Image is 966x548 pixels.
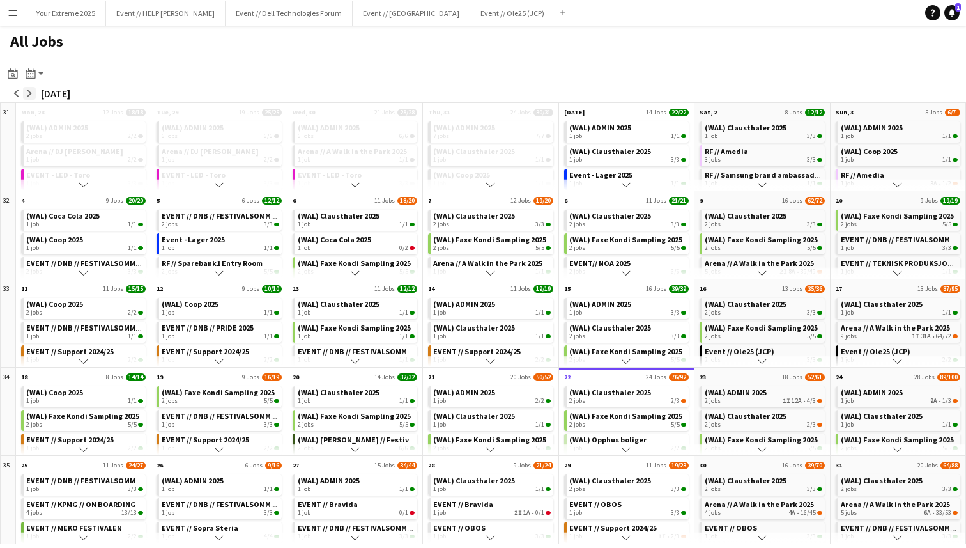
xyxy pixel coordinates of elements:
span: 1 job [705,132,717,140]
a: (WAL) Coca Cola 20251 job1/1 [26,210,143,228]
span: (WAL) Faxe Kondi Sampling 2025 [26,411,139,421]
span: 1/1 [535,333,544,340]
span: 1 job [26,397,39,405]
span: 7/7 [535,132,544,140]
span: 1 job [433,397,446,405]
span: 1 job [298,221,310,228]
span: EVENT // Support 2024/25 [162,347,249,356]
span: (WAL) ADMIN 2025 [26,123,88,132]
span: (WAL) Opphus boliger [569,435,647,444]
span: (WAL) Coop 2025 [162,299,218,309]
span: 2 jobs [298,421,314,428]
a: EVENT - LED - Toro1 job3/3 [162,169,279,187]
span: 3/3 [807,309,816,317]
span: (WAL) ADMIN 2025 [162,123,224,132]
span: (WAL) ADMIN 2025 [298,123,360,132]
a: (WAL) Clausthaler 20251 job3/3 [705,121,822,140]
span: (WAL) Clausthaler 2025 [569,211,651,221]
span: 2 jobs [433,221,449,228]
span: 1/1 [128,397,137,405]
span: (WAL) Faxe Kondi Sampling 2025 [298,258,411,268]
span: 6 jobs [298,132,314,140]
span: 1 job [26,244,39,252]
a: (WAL) Clausthaler 20252 jobs3/3 [569,322,686,340]
span: 4/8 [807,397,816,405]
span: EVENT // TEKNISK PRODUKSJONER [841,258,962,268]
span: 3/3 [807,221,816,228]
span: EVENT // DNB // FESTIVALSOMMER 2025 [26,258,161,268]
span: 5/5 [807,333,816,340]
span: 1 job [162,333,174,340]
span: (WAL) Faxe Kondi Sampling 2025 [433,435,546,444]
span: Arena // A Walk in the Park 2025 [705,258,814,268]
span: (WAL) Faxe Kondi Sampling 2025 [705,435,818,444]
span: (WAL) Clausthaler 2025 [298,299,379,309]
span: 1/1 [671,132,680,140]
a: (WAL) Clausthaler 20252 jobs2/3 [569,386,686,405]
span: 5/5 [399,421,408,428]
span: Event - Lager 2025 [569,170,632,180]
span: Arena // A Walk in the Park 2025 [841,323,950,333]
span: 5/5 [128,421,137,428]
a: (WAL) Clausthaler 20251 job1/1 [298,386,415,405]
span: (WAL) Hansa Borg // Festivalsommer [298,435,445,444]
span: 3/3 [671,221,680,228]
span: 1 job [162,421,174,428]
a: EVENT // DNB // FESTIVALSOMMER 20252 jobs3/3 [26,257,143,276]
a: 1 [944,5,960,20]
a: (WAL) Faxe Kondi Sampling 20252 jobs5/5 [841,434,958,452]
a: EVENT - LED - Toro1 job3/3 [298,169,415,187]
span: 1/1 [942,421,951,428]
span: (WAL) Coca Cola 2025 [26,211,100,221]
a: (WAL) Faxe Kondi Sampling 20252 jobs5/5 [162,386,279,405]
span: EVENT // DNB // PRIDE 2025 [162,323,254,333]
span: 3/3 [807,132,816,140]
div: • [841,397,958,405]
a: (WAL) Faxe Kondi Sampling 20252 jobs5/5 [569,345,686,364]
a: (WAL) Coop 20251 job1/1 [162,298,279,317]
span: 1/1 [128,244,137,252]
span: 1 job [841,421,854,428]
span: 1 job [162,309,174,317]
span: (WAL) Faxe Kondi Sampling 2025 [433,235,546,244]
span: (WAL) ADMIN 2025 [569,299,631,309]
span: 1/1 [399,221,408,228]
a: (WAL) Clausthaler 20251 job1/1 [433,474,550,493]
a: (WAL) ADMIN 20256 jobs6/6 [162,121,279,140]
span: 1/1 [264,244,273,252]
a: (WAL) Faxe Kondi Sampling 20252 jobs5/5 [433,434,550,452]
span: Event - Lager 2025 [162,235,225,244]
span: (WAL) Faxe Kondi Sampling 2025 [298,323,411,333]
span: (WAL) Coop 2025 [841,146,898,156]
span: 1 job [841,397,854,405]
span: EVENT // DNB // FESTIVALSOMMER 2025 [298,347,433,356]
span: (WAL) Faxe Kondi Sampling 2025 [569,235,682,244]
span: 2 jobs [705,421,721,428]
a: (WAL) Clausthaler 20251 job1/1 [841,298,958,317]
span: 1 job [26,156,39,164]
span: (WAL) Clausthaler 2025 [569,388,651,397]
span: RF // Amedia [705,146,748,156]
span: 3/3 [264,221,273,228]
span: 1/1 [399,333,408,340]
span: 2 jobs [841,221,857,228]
a: RF // Amedia1 job3A•1/2 [841,169,958,187]
a: (WAL) Clausthaler 20251 job1/1 [433,145,550,164]
a: EVENT // DNB // FESTIVALSOMMER 20251 job3/3 [162,410,279,428]
span: 1 job [569,309,582,317]
a: (WAL) Clausthaler 20252 jobs3/3 [569,210,686,228]
span: 1 job [569,132,582,140]
span: 2/3 [807,421,816,428]
span: 3/3 [671,333,680,340]
a: (WAL) Coop 20251 job1/1 [26,386,143,405]
span: 1 job [26,333,39,340]
span: 6 jobs [162,132,178,140]
span: 2/3 [671,397,680,405]
a: RF // Amedia3 jobs3/3 [705,145,822,164]
span: 1 job [298,397,310,405]
div: • [841,333,958,340]
span: (WAL) Clausthaler 2025 [705,299,786,309]
span: 2 jobs [26,309,42,317]
span: EVENT // DNB // FESTIVALSOMMER 2025 [26,323,161,333]
a: (WAL) ADMIN 20256 jobs6/6 [298,121,415,140]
